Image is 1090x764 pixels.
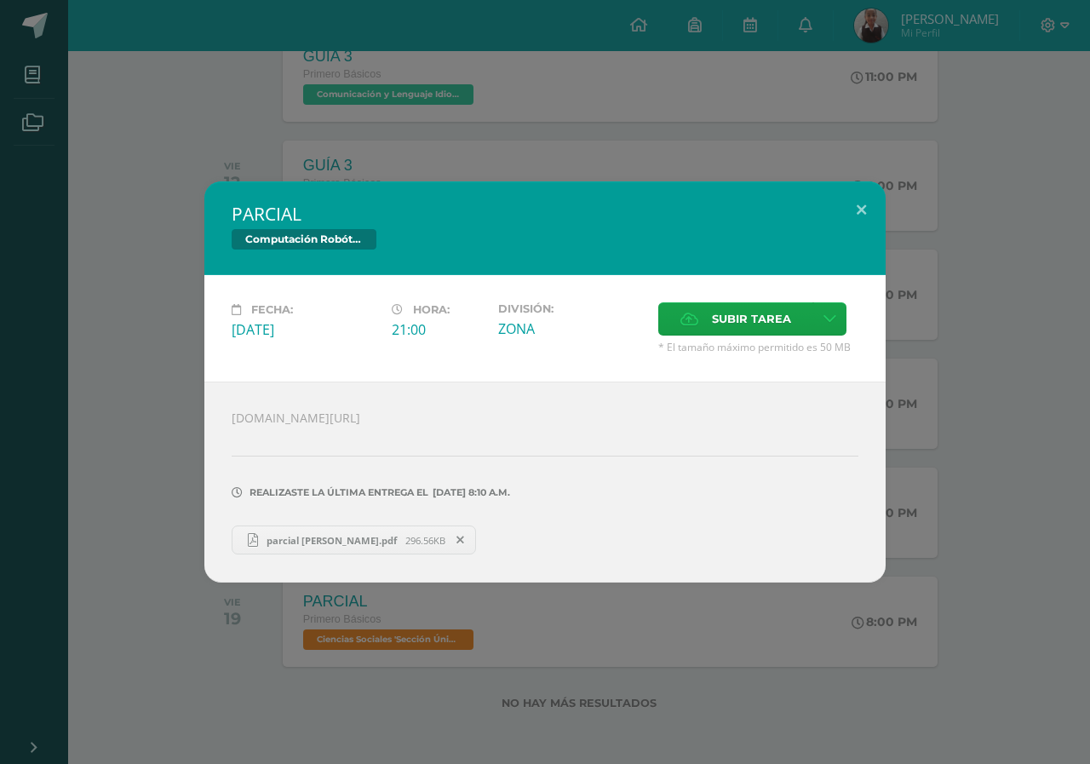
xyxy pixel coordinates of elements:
div: 21:00 [392,320,485,339]
span: parcial [PERSON_NAME].pdf [258,534,405,547]
label: División: [498,302,645,315]
span: 296.56KB [405,534,445,547]
h2: PARCIAL [232,202,858,226]
span: Realizaste la última entrega el [250,486,428,498]
span: Fecha: [251,303,293,316]
a: parcial [PERSON_NAME].pdf 296.56KB [232,526,476,554]
span: * El tamaño máximo permitido es 50 MB [658,340,858,354]
button: Close (Esc) [837,181,886,239]
div: [DOMAIN_NAME][URL] [204,382,886,583]
span: Computación Robótica [232,229,376,250]
span: [DATE] 8:10 a.m. [428,492,510,493]
div: ZONA [498,319,645,338]
span: Hora: [413,303,450,316]
span: Subir tarea [712,303,791,335]
div: [DATE] [232,320,378,339]
span: Remover entrega [446,531,475,549]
